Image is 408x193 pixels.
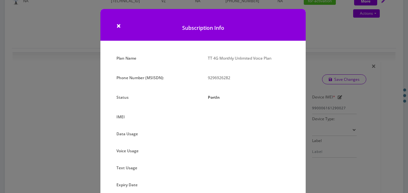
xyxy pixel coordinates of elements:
label: Phone Number (MSISDN): [116,73,164,82]
label: IMEI [116,112,125,122]
label: Status [116,93,129,102]
label: Plan Name [116,54,136,63]
p: 9296926282 [208,73,290,82]
label: Voice Usage [116,146,139,155]
strong: PortIn [208,95,220,100]
button: Close [116,22,121,29]
label: Expiry Date [116,180,138,189]
p: TT 4G Monthly Unlimited Voice Plan [208,54,290,63]
label: Data Usage [116,129,138,138]
span: × [116,20,121,31]
h1: Subscription Info [100,9,306,41]
label: Text Usage [116,163,137,172]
